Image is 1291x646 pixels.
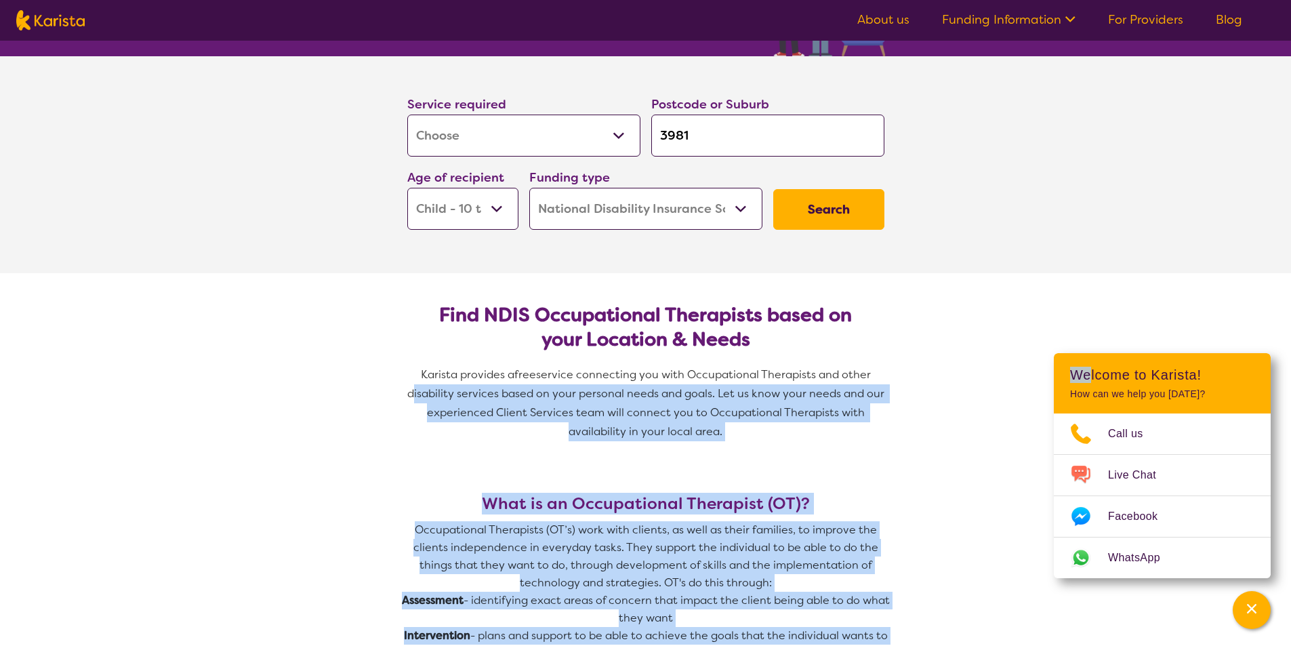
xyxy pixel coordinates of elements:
[529,169,610,186] label: Funding type
[402,592,890,627] p: - identifying exact areas of concern that impact the client being able to do what they want
[1070,367,1254,383] h2: Welcome to Karista!
[773,189,884,230] button: Search
[651,115,884,157] input: Type
[1216,12,1242,28] a: Blog
[1108,12,1183,28] a: For Providers
[1054,413,1271,578] ul: Choose channel
[1108,548,1176,568] span: WhatsApp
[942,12,1075,28] a: Funding Information
[402,521,890,592] p: Occupational Therapists (OT’s) work with clients, as well as their families, to improve the clien...
[402,627,890,645] p: - plans and support to be able to achieve the goals that the individual wants to
[1108,424,1160,444] span: Call us
[1108,465,1172,485] span: Live Chat
[16,10,85,31] img: Karista logo
[402,494,890,513] h3: What is an Occupational Therapist (OT)?
[407,96,506,113] label: Service required
[1233,591,1271,629] button: Channel Menu
[407,367,887,439] span: service connecting you with Occupational Therapists and other disability services based on your p...
[857,12,909,28] a: About us
[418,303,874,352] h2: Find NDIS Occupational Therapists based on your Location & Needs
[421,367,514,382] span: Karista provides a
[651,96,769,113] label: Postcode or Suburb
[407,169,504,186] label: Age of recipient
[514,367,536,382] span: free
[1054,538,1271,578] a: Web link opens in a new tab.
[402,593,464,607] strong: Assessment
[1108,506,1174,527] span: Facebook
[1054,353,1271,578] div: Channel Menu
[1070,388,1254,400] p: How can we help you [DATE]?
[404,628,470,643] strong: Intervention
